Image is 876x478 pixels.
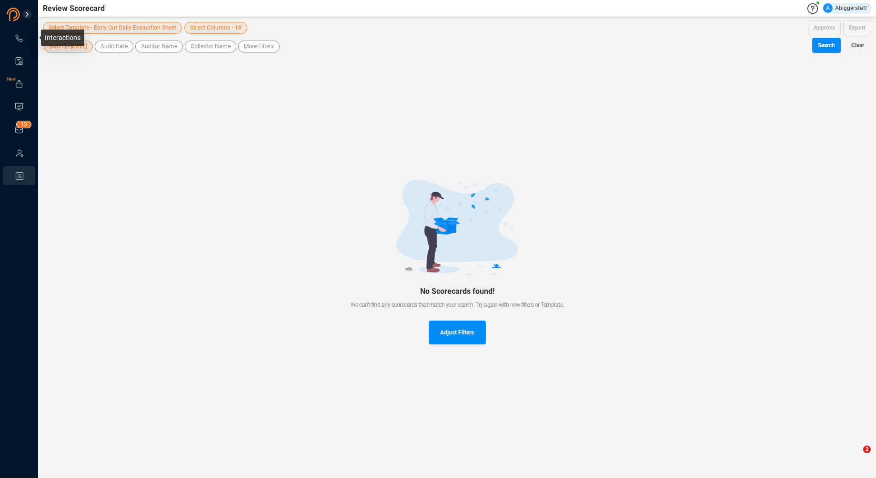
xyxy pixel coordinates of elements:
span: Clear [851,38,864,53]
button: Clear [843,38,872,53]
sup: 13 [17,121,31,128]
span: Select Columns • 18 [190,22,242,34]
button: Collector Name [185,41,236,52]
p: 1 [20,121,24,131]
span: Auditor Name [141,41,177,52]
li: Smart Reports [3,52,35,71]
span: Collector Name [191,41,231,52]
span: A [826,3,830,13]
button: Auditor Name [135,41,183,52]
span: Select Template • Early Out Daily Evaluation Sheet [49,22,176,34]
button: More Filters [238,41,280,52]
button: Select Columns • 18 [184,22,247,34]
button: Approve [808,20,841,35]
p: 3 [24,121,27,131]
span: Search [818,38,835,53]
span: Adjust Filters [440,321,474,344]
li: Inbox [3,120,35,139]
span: Audit Date [101,41,128,52]
span: Review Scorecard [43,3,105,14]
li: Interactions [3,29,35,48]
button: [DATE] - [DATE] [44,41,93,52]
span: [DATE] - [DATE] [50,41,87,52]
iframe: Intercom live chat [844,446,866,468]
span: 2 [863,446,871,453]
button: Audit Date [95,41,133,52]
div: No Scorecards found! [351,287,564,296]
button: Adjust Filters [429,321,486,344]
a: New! [14,79,24,89]
button: Export [843,20,871,35]
button: Select Template • Early Out Daily Evaluation Sheet [43,22,182,34]
li: Exports [3,74,35,94]
div: We can't find any scorecards that match your search. Try again with new filters or Template. [351,301,564,309]
li: Visuals [3,97,35,116]
button: Search [812,38,841,53]
span: More Filters [244,41,274,52]
img: prodigal-logo [7,8,59,21]
div: Abiggerstaff [823,3,867,13]
span: New! [7,70,16,89]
